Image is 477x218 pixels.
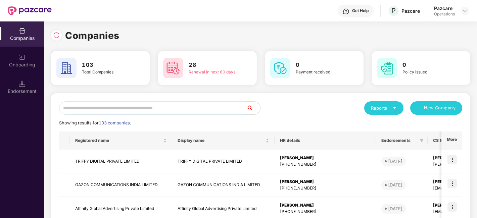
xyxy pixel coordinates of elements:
[246,105,260,111] span: search
[70,131,172,150] th: Registered name
[19,54,26,61] img: svg+xml;base64,PHN2ZyB3aWR0aD0iMjAiIGhlaWdodD0iMjAiIHZpZXdCb3g9IjAgMCAyMCAyMCIgZmlsbD0ibm9uZSIgeG...
[296,61,345,69] h3: 0
[388,158,402,165] div: [DATE]
[163,58,183,78] img: svg+xml;base64,PHN2ZyB4bWxucz0iaHR0cDovL3d3dy53My5vcmcvMjAwMC9zdmciIHdpZHRoPSI2MCIgaGVpZ2h0PSI2MC...
[275,131,376,150] th: HR details
[447,179,457,188] img: icon
[434,11,455,17] div: Operations
[178,138,264,143] span: Display name
[371,105,397,111] div: Reports
[352,8,369,13] div: Get Help
[280,179,371,185] div: [PERSON_NAME]
[447,202,457,212] img: icon
[19,28,26,34] img: svg+xml;base64,PHN2ZyBpZD0iQ29tcGFuaWVzIiB4bWxucz0iaHR0cDovL3d3dy53My5vcmcvMjAwMC9zdmciIHdpZHRoPS...
[381,138,417,143] span: Endorsements
[189,69,238,75] div: Renewal in next 60 days
[82,69,131,75] div: Total Companies
[424,105,456,111] span: New Company
[19,80,26,87] img: svg+xml;base64,PHN2ZyB3aWR0aD0iMTQuNSIgaGVpZ2h0PSIxNC41IiB2aWV3Qm94PSIwIDAgMTYgMTYiIGZpbGw9Im5vbm...
[343,8,349,15] img: svg+xml;base64,PHN2ZyBpZD0iSGVscC0zMngzMiIgeG1sbnM9Imh0dHA6Ly93d3cudzMub3JnLzIwMDAvc3ZnIiB3aWR0aD...
[59,120,131,125] span: Showing results for
[377,58,397,78] img: svg+xml;base64,PHN2ZyB4bWxucz0iaHR0cDovL3d3dy53My5vcmcvMjAwMC9zdmciIHdpZHRoPSI2MCIgaGVpZ2h0PSI2MC...
[402,69,451,75] div: Policy issued
[280,161,371,168] div: [PHONE_NUMBER]
[270,58,290,78] img: svg+xml;base64,PHN2ZyB4bWxucz0iaHR0cDovL3d3dy53My5vcmcvMjAwMC9zdmciIHdpZHRoPSI2MCIgaGVpZ2h0PSI2MC...
[75,138,162,143] span: Registered name
[402,61,451,69] h3: 0
[70,150,172,173] td: TRIFFY DIGITAL PRIVATE LIMITED
[280,209,371,215] div: [PHONE_NUMBER]
[172,131,275,150] th: Display name
[418,137,425,145] span: filter
[388,181,402,188] div: [DATE]
[70,173,172,197] td: GAZON COMMUNICATIONS INDIA LIMITED
[434,5,455,11] div: Pazcare
[447,155,457,164] img: icon
[392,106,397,110] span: caret-down
[410,101,462,115] button: plusNew Company
[172,173,275,197] td: GAZON COMMUNICATIONS INDIA LIMITED
[441,131,462,150] th: More
[417,106,421,111] span: plus
[82,61,131,69] h3: 103
[462,8,468,13] img: svg+xml;base64,PHN2ZyBpZD0iRHJvcGRvd24tMzJ4MzIiIHhtbG5zPSJodHRwOi8vd3d3LnczLm9yZy8yMDAwL3N2ZyIgd2...
[65,28,120,43] h1: Companies
[420,139,424,143] span: filter
[99,120,131,125] span: 103 companies.
[280,202,371,209] div: [PERSON_NAME]
[401,8,420,14] div: Pazcare
[53,32,60,39] img: svg+xml;base64,PHN2ZyBpZD0iUmVsb2FkLTMyeDMyIiB4bWxucz0iaHR0cDovL3d3dy53My5vcmcvMjAwMC9zdmciIHdpZH...
[56,58,77,78] img: svg+xml;base64,PHN2ZyB4bWxucz0iaHR0cDovL3d3dy53My5vcmcvMjAwMC9zdmciIHdpZHRoPSI2MCIgaGVpZ2h0PSI2MC...
[391,7,396,15] span: P
[388,205,402,212] div: [DATE]
[246,101,260,115] button: search
[172,150,275,173] td: TRIFFY DIGITAL PRIVATE LIMITED
[189,61,238,69] h3: 28
[280,155,371,161] div: [PERSON_NAME]
[280,185,371,192] div: [PHONE_NUMBER]
[296,69,345,75] div: Payment received
[8,6,52,15] img: New Pazcare Logo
